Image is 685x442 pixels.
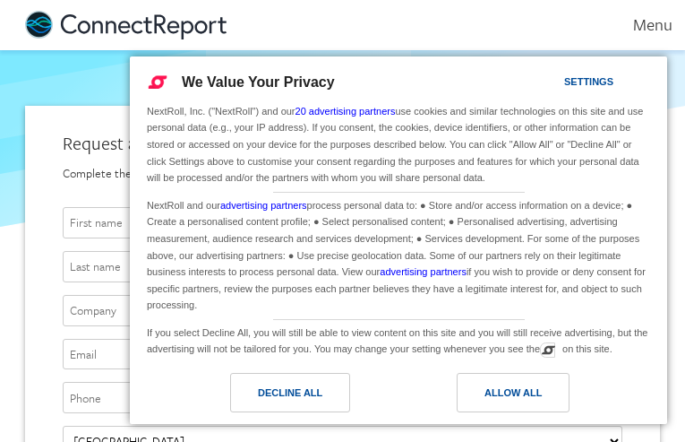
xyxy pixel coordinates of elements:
[143,193,654,316] div: NextRoll and our process personal data to: ● Store and/or access information on a device; ● Creat...
[564,72,613,91] div: Settings
[220,200,307,211] a: advertising partners
[63,339,622,370] input: Email
[258,383,322,403] div: Decline All
[380,266,467,277] a: advertising partners
[295,106,396,117] a: 20 advertising partners
[63,207,622,238] input: First name
[182,74,335,90] span: We Value Your Privacy
[63,131,622,156] div: Request a
[398,373,656,421] a: Allow All
[609,14,672,35] div: Menu
[533,67,576,100] a: Settings
[143,101,654,188] div: NextRoll, Inc. ("NextRoll") and our use cookies and similar technologies on this site and use per...
[484,383,542,403] div: Allow All
[63,382,622,413] input: Phone
[63,165,622,182] div: Complete the form below and someone from our team will be in touch shortly
[143,320,654,360] div: If you select Decline All, you will still be able to view content on this site and you will still...
[141,373,398,421] a: Decline All
[63,295,622,326] input: Company
[63,251,622,282] input: Last name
